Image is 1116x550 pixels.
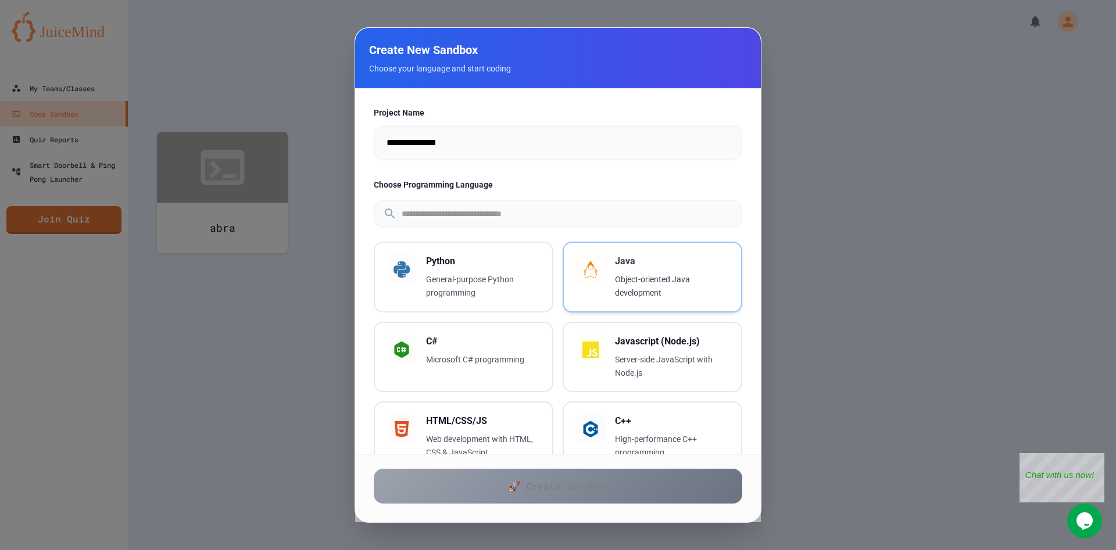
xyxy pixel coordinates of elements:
[374,107,742,118] label: Project Name
[426,433,541,459] p: Web development with HTML, CSS & JavaScript
[426,273,541,300] p: General-purpose Python programming
[374,179,742,190] label: Choose Programming Language
[615,254,729,268] h3: Java
[615,433,729,459] p: High-performance C++ programming
[369,42,747,58] h2: Create New Sandbox
[369,63,747,74] p: Choose your language and start coding
[509,479,607,493] span: 🚀 Create Sandbox
[1067,504,1104,538] iframe: chat widget
[426,254,541,268] h3: Python
[1020,453,1104,502] iframe: chat widget
[426,353,541,366] p: Microsoft C# programming
[615,353,729,380] p: Server-side JavaScript with Node.js
[615,414,729,428] h3: C++
[615,335,729,348] h3: Javascript (Node.js)
[615,273,729,300] p: Object-oriented Java development
[426,414,541,428] h3: HTML/CSS/JS
[426,335,541,348] h3: C#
